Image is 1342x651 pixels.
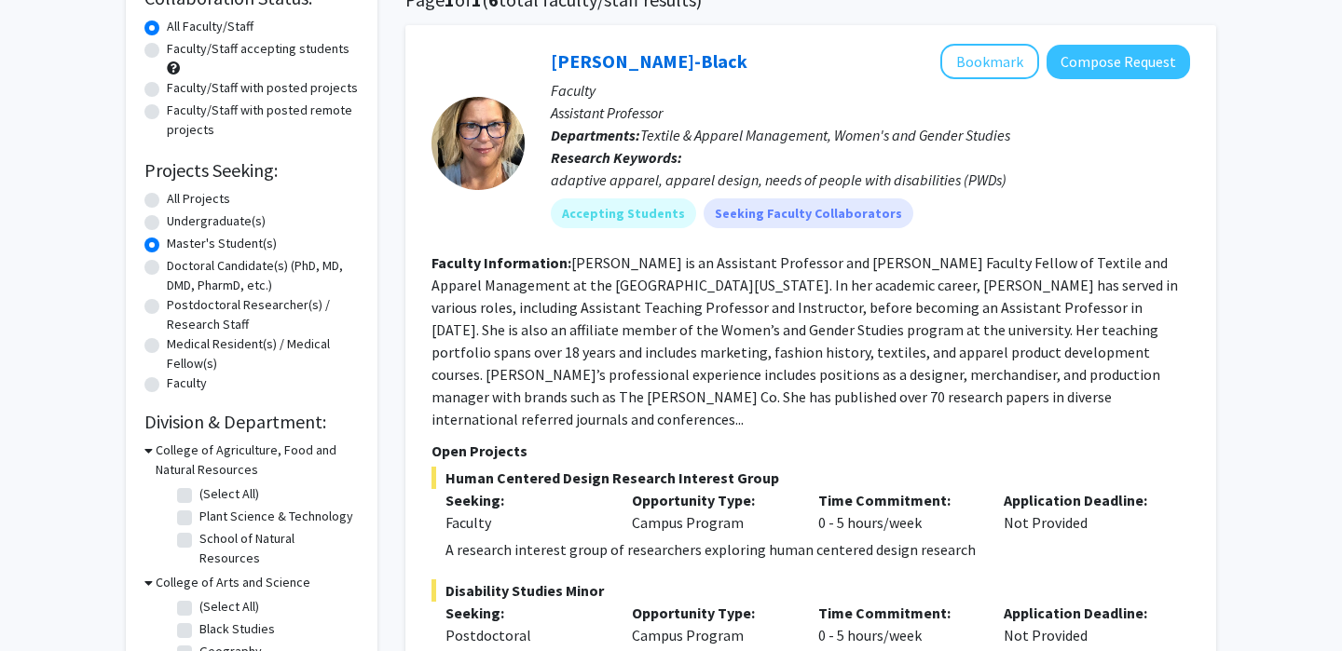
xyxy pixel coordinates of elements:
[167,189,230,209] label: All Projects
[167,211,266,231] label: Undergraduate(s)
[551,126,640,144] b: Departments:
[167,101,359,140] label: Faculty/Staff with posted remote projects
[167,234,277,253] label: Master's Student(s)
[445,511,604,534] div: Faculty
[940,44,1039,79] button: Add Kerri McBee-Black to Bookmarks
[551,198,696,228] mat-chip: Accepting Students
[1004,489,1162,511] p: Application Deadline:
[1004,602,1162,624] p: Application Deadline:
[167,39,349,59] label: Faculty/Staff accepting students
[818,489,977,511] p: Time Commitment:
[199,597,259,617] label: (Select All)
[445,538,1190,561] p: A research interest group of researchers exploring human centered design research
[144,411,359,433] h2: Division & Department:
[990,489,1176,534] div: Not Provided
[818,602,977,624] p: Time Commitment:
[199,507,353,526] label: Plant Science & Technology
[618,489,804,534] div: Campus Program
[199,484,259,504] label: (Select All)
[431,440,1190,462] p: Open Projects
[551,102,1190,124] p: Assistant Professor
[167,78,358,98] label: Faculty/Staff with posted projects
[431,467,1190,489] span: Human Centered Design Research Interest Group
[156,441,359,480] h3: College of Agriculture, Food and Natural Resources
[199,619,275,639] label: Black Studies
[199,529,354,568] label: School of Natural Resources
[431,253,571,272] b: Faculty Information:
[1047,45,1190,79] button: Compose Request to Kerri McBee-Black
[167,373,207,393] label: Faculty
[551,148,682,167] b: Research Keywords:
[445,489,604,511] p: Seeking:
[551,169,1190,191] div: adaptive apparel, apparel design, needs of people with disabilities (PWDs)
[167,295,359,334] label: Postdoctoral Researcher(s) / Research Staff
[167,334,359,373] label: Medical Resident(s) / Medical Fellow(s)
[431,579,1190,602] span: Disability Studies Minor
[632,602,790,624] p: Opportunity Type:
[704,198,913,228] mat-chip: Seeking Faculty Collaborators
[431,253,1178,428] fg-read-more: [PERSON_NAME] is an Assistant Professor and [PERSON_NAME] Faculty Fellow of Textile and Apparel M...
[640,126,1010,144] span: Textile & Apparel Management, Women's and Gender Studies
[551,49,747,73] a: [PERSON_NAME]-Black
[167,256,359,295] label: Doctoral Candidate(s) (PhD, MD, DMD, PharmD, etc.)
[156,573,310,592] h3: College of Arts and Science
[445,602,604,624] p: Seeking:
[632,489,790,511] p: Opportunity Type:
[14,567,79,637] iframe: Chat
[804,489,991,534] div: 0 - 5 hours/week
[167,17,253,36] label: All Faculty/Staff
[551,79,1190,102] p: Faculty
[144,159,359,182] h2: Projects Seeking:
